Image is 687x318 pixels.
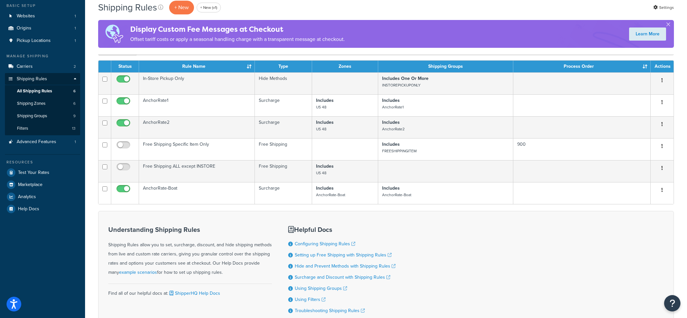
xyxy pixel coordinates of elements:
small: AnchorRate-Boat [316,192,345,198]
div: Shipping Rules allow you to set, surcharge, discount, and hide shipping methods from live and cus... [108,226,272,277]
a: Surcharge and Discount with Shipping Rules [295,274,390,281]
strong: Includes [316,185,334,192]
small: US 48 [316,170,326,176]
a: Carriers 2 [5,61,80,73]
span: Marketplace [18,182,43,188]
a: example scenarios [119,269,157,276]
a: Origins 1 [5,22,80,34]
td: Hide Methods [255,72,312,94]
a: Shipping Groups 9 [5,110,80,122]
li: Carriers [5,61,80,73]
th: Zones [312,61,378,72]
a: Websites 1 [5,10,80,22]
td: Surcharge [255,94,312,116]
td: Free Shipping Specific Item Only [139,138,255,160]
a: Hide and Prevent Methods with Shipping Rules [295,263,396,270]
li: Marketplace [5,179,80,191]
span: All Shipping Rules [17,88,52,94]
small: US 48 [316,104,326,110]
span: Shipping Rules [17,76,47,82]
span: 13 [72,126,76,131]
td: Surcharge [255,182,312,204]
span: 2 [74,64,76,69]
th: Process Order : activate to sort column ascending [513,61,651,72]
a: Analytics [5,191,80,203]
span: Test Your Rates [18,170,49,176]
strong: Includes [382,185,400,192]
li: Shipping Groups [5,110,80,122]
span: 6 [73,101,76,106]
small: US 48 [316,126,326,132]
a: Using Filters [295,296,326,303]
li: Origins [5,22,80,34]
span: 1 [75,38,76,44]
a: Advanced Features 1 [5,136,80,148]
strong: Includes One Or More [382,75,429,82]
h3: Helpful Docs [288,226,396,233]
a: Shipping Zones 6 [5,98,80,110]
a: Pickup Locations 1 [5,35,80,47]
th: Status [111,61,139,72]
th: Shipping Groups [378,61,513,72]
a: All Shipping Rules 6 [5,85,80,97]
span: Websites [17,13,35,19]
a: Troubleshooting Shipping Rules [295,307,365,314]
span: Help Docs [18,206,39,212]
td: In-Store Pickup Only [139,72,255,94]
li: Advanced Features [5,136,80,148]
span: 1 [75,13,76,19]
a: Settings [653,3,674,12]
span: Analytics [18,194,36,200]
th: Rule Name : activate to sort column ascending [139,61,255,72]
td: AnchorRate-Boat [139,182,255,204]
span: 9 [73,113,76,119]
span: 1 [75,139,76,145]
li: All Shipping Rules [5,85,80,97]
td: Free Shipping [255,138,312,160]
td: AnchorRate2 [139,116,255,138]
a: + New (v1) [197,3,221,12]
a: Setting up Free Shipping with Shipping Rules [295,252,392,258]
a: Using Shipping Groups [295,285,347,292]
li: Filters [5,122,80,135]
a: Filters 13 [5,122,80,135]
small: AnchorRate2 [382,126,405,132]
td: Surcharge [255,116,312,138]
strong: Includes [316,163,334,170]
a: Shipping Rules [5,73,80,85]
h1: Shipping Rules [98,1,157,14]
span: Shipping Zones [17,101,45,106]
li: Pickup Locations [5,35,80,47]
h3: Understanding Shipping Rules [108,226,272,233]
td: 900 [513,138,651,160]
strong: Includes [382,97,400,104]
span: Pickup Locations [17,38,51,44]
strong: Includes [316,97,334,104]
td: AnchorRate1 [139,94,255,116]
li: Shipping Rules [5,73,80,135]
td: Free Shipping ALL except INSTORE [139,160,255,182]
strong: Includes [316,119,334,126]
a: Learn More [629,28,666,41]
div: Find all of our helpful docs at: [108,284,272,298]
small: AnchorRate-Boat [382,192,411,198]
a: Configuring Shipping Rules [295,240,355,247]
div: Basic Setup [5,3,80,9]
span: Shipping Groups [17,113,47,119]
strong: Includes [382,119,400,126]
img: duties-banner-06bc72dcb5fe05cb3f9472aba00be2ae8eb53ab6f0d8bb03d382ba314ac3c341.png [98,20,130,48]
p: Offset tariff costs or apply a seasonal handling charge with a transparent message at checkout. [130,35,345,44]
h4: Display Custom Fee Messages at Checkout [130,24,345,35]
div: Resources [5,159,80,165]
a: Help Docs [5,203,80,215]
small: INSTOREPICKUPONLY [382,82,420,88]
li: Shipping Zones [5,98,80,110]
li: Websites [5,10,80,22]
span: Filters [17,126,28,131]
th: Actions [651,61,674,72]
a: Test Your Rates [5,167,80,178]
small: FREESHIPPINGITEM [382,148,417,154]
